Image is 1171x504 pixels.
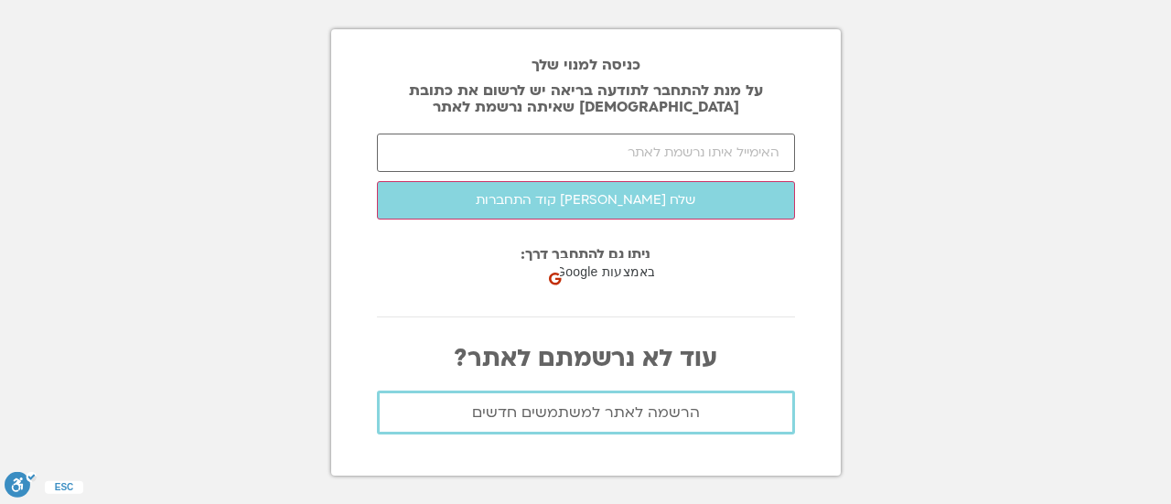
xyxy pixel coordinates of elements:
[377,134,795,172] input: האימייל איתו נרשמת לאתר
[543,254,727,291] div: כניסה באמצעות Google
[377,345,795,372] p: עוד לא נרשמתם לאתר?
[555,263,692,282] span: כניסה באמצעות Google
[377,181,795,220] button: שלח [PERSON_NAME] קוד התחברות
[472,404,700,421] span: הרשמה לאתר למשתמשים חדשים
[377,82,795,115] p: על מנת להתחבר לתודעה בריאה יש לרשום את כתובת [DEMOGRAPHIC_DATA] שאיתה נרשמת לאתר
[377,391,795,434] a: הרשמה לאתר למשתמשים חדשים
[377,57,795,73] h2: כניסה למנוי שלך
